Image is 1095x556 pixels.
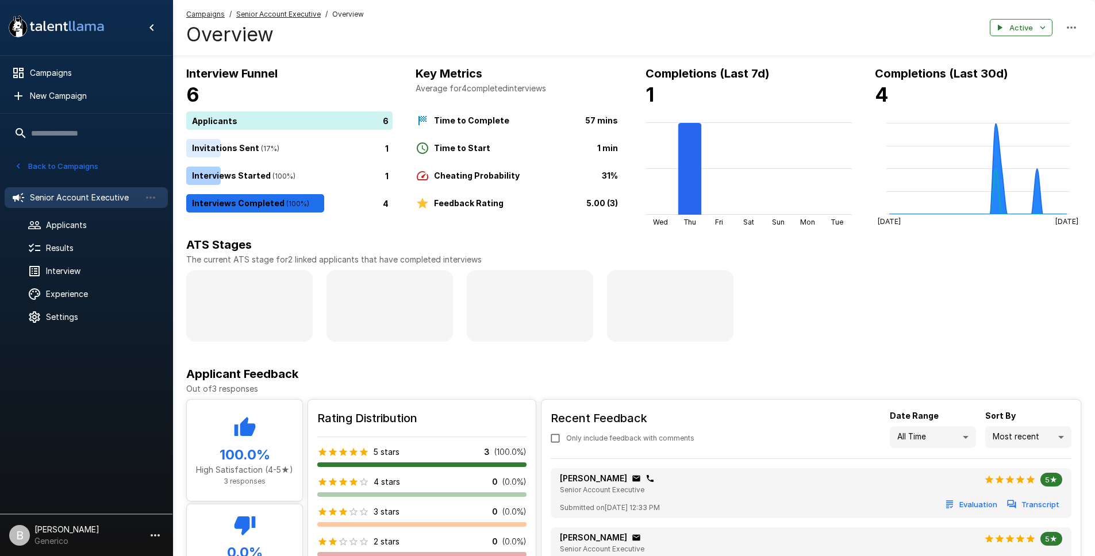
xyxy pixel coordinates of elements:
[875,67,1008,80] b: Completions (Last 30d)
[560,473,627,484] p: [PERSON_NAME]
[196,464,293,476] p: High Satisfaction (4-5★)
[325,9,328,20] span: /
[484,446,490,458] p: 3
[1005,496,1062,513] button: Transcript
[585,115,618,125] b: 57 mins
[560,502,660,513] span: Submitted on [DATE] 12:33 PM
[224,477,266,485] span: 3 responses
[186,383,1081,395] p: Out of 3 responses
[560,532,627,543] p: [PERSON_NAME]
[186,238,252,252] b: ATS Stages
[875,83,889,106] b: 4
[492,476,498,488] p: 0
[374,506,399,518] p: 3 stars
[743,218,754,226] tspan: Sat
[434,198,504,208] b: Feedback Rating
[434,115,509,125] b: Time to Complete
[236,10,321,18] u: Senior Account Executive
[186,254,1081,265] p: The current ATS stage for 2 linked applicants that have completed interviews
[502,476,527,488] p: ( 0.0 %)
[831,218,843,226] tspan: Tue
[434,143,490,153] b: Time to Start
[943,496,1000,513] button: Evaluation
[383,114,389,126] p: 6
[332,9,364,20] span: Overview
[186,367,298,381] b: Applicant Feedback
[715,218,723,226] tspan: Fri
[383,197,389,209] p: 4
[646,474,655,483] div: Click to copy
[632,533,641,542] div: Click to copy
[646,67,770,80] b: Completions (Last 7d)
[551,409,704,427] h6: Recent Feedback
[990,19,1052,37] button: Active
[229,9,232,20] span: /
[416,83,622,94] p: Average for 4 completed interviews
[890,411,939,420] b: Date Range
[1040,534,1062,543] span: 5★
[632,474,641,483] div: Click to copy
[683,218,696,226] tspan: Thu
[646,83,654,106] b: 1
[317,409,527,427] h6: Rating Distribution
[502,506,527,518] p: ( 0.0 %)
[1055,217,1078,226] tspan: [DATE]
[374,536,399,547] p: 2 stars
[385,142,389,154] p: 1
[186,10,225,18] u: Campaigns
[985,411,1016,420] b: Sort By
[560,485,644,494] span: Senior Account Executive
[434,171,520,180] b: Cheating Probability
[385,169,389,182] p: 1
[186,83,199,106] b: 6
[566,433,694,444] span: Only include feedback with comments
[492,536,498,547] p: 0
[492,506,498,518] p: 0
[196,446,293,464] h5: 100.0 %
[890,426,976,448] div: All Time
[374,476,400,488] p: 4 stars
[985,426,1071,448] div: Most recent
[771,218,784,226] tspan: Sun
[800,218,815,226] tspan: Mon
[602,171,618,180] b: 31%
[416,67,482,80] b: Key Metrics
[586,198,618,208] b: 5.00 (3)
[374,446,399,458] p: 5 stars
[186,22,364,47] h4: Overview
[560,545,644,553] span: Senior Account Executive
[502,536,527,547] p: ( 0.0 %)
[597,143,618,153] b: 1 min
[494,446,527,458] p: ( 100.0 %)
[1040,475,1062,484] span: 5★
[878,217,901,226] tspan: [DATE]
[652,218,667,226] tspan: Wed
[186,67,278,80] b: Interview Funnel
